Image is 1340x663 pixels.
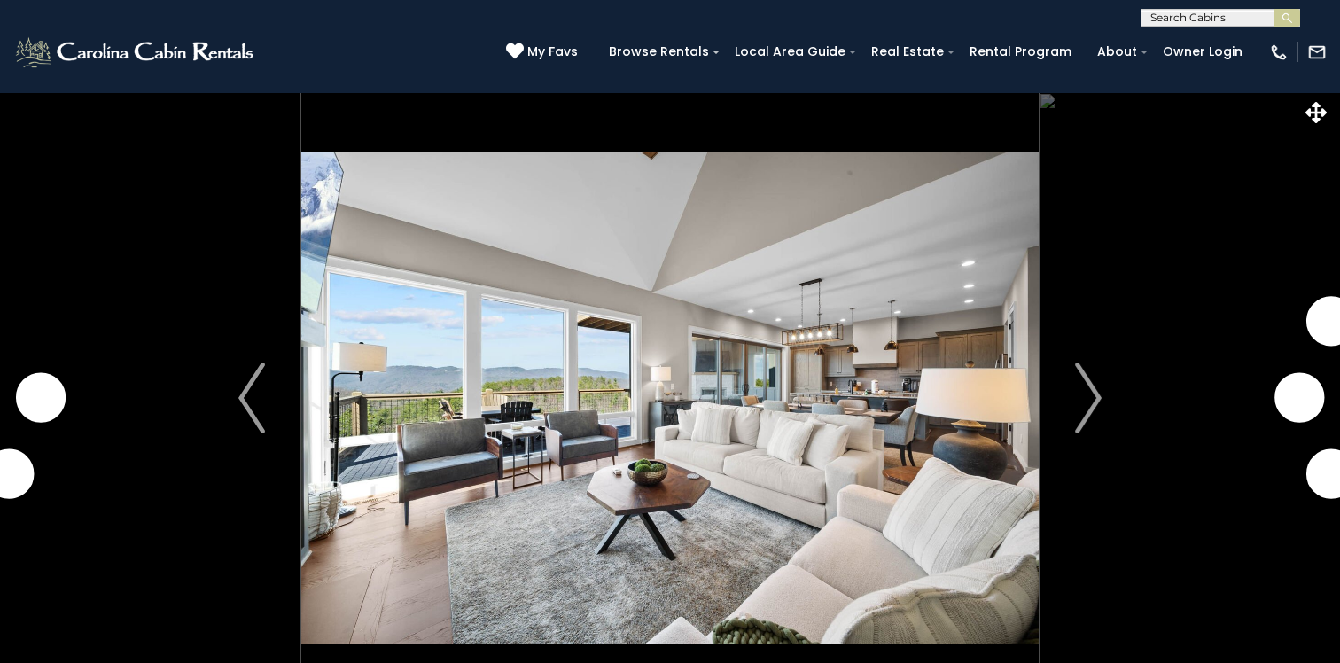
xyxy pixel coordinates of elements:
[1075,363,1102,433] img: arrow
[862,38,953,66] a: Real Estate
[13,35,259,70] img: White-1-2.png
[1088,38,1146,66] a: About
[1154,38,1251,66] a: Owner Login
[1307,43,1327,62] img: mail-regular-white.png
[527,43,578,61] span: My Favs
[506,43,582,62] a: My Favs
[961,38,1080,66] a: Rental Program
[600,38,718,66] a: Browse Rentals
[238,363,265,433] img: arrow
[726,38,854,66] a: Local Area Guide
[1269,43,1289,62] img: phone-regular-white.png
